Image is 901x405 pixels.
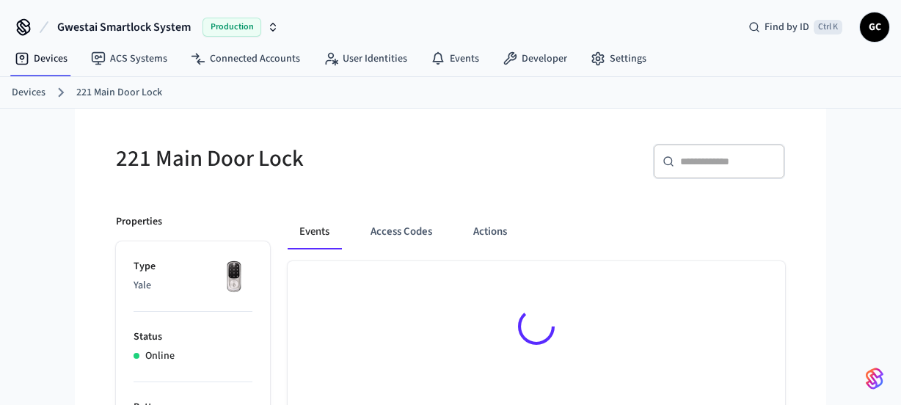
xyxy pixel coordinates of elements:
[860,12,889,42] button: GC
[765,20,809,34] span: Find by ID
[116,214,162,230] p: Properties
[216,259,252,296] img: Yale Assure Touchscreen Wifi Smart Lock, Satin Nickel, Front
[12,85,45,101] a: Devices
[359,214,444,249] button: Access Codes
[116,144,442,174] h5: 221 Main Door Lock
[134,259,252,274] p: Type
[288,214,341,249] button: Events
[462,214,519,249] button: Actions
[866,367,883,390] img: SeamLogoGradient.69752ec5.svg
[861,14,888,40] span: GC
[145,349,175,364] p: Online
[3,45,79,72] a: Devices
[76,85,162,101] a: 221 Main Door Lock
[79,45,179,72] a: ACS Systems
[134,329,252,345] p: Status
[579,45,658,72] a: Settings
[814,20,842,34] span: Ctrl K
[737,14,854,40] div: Find by IDCtrl K
[288,214,785,249] div: ant example
[203,18,261,37] span: Production
[419,45,491,72] a: Events
[491,45,579,72] a: Developer
[57,18,191,36] span: Gwestai Smartlock System
[312,45,419,72] a: User Identities
[134,278,252,293] p: Yale
[179,45,312,72] a: Connected Accounts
